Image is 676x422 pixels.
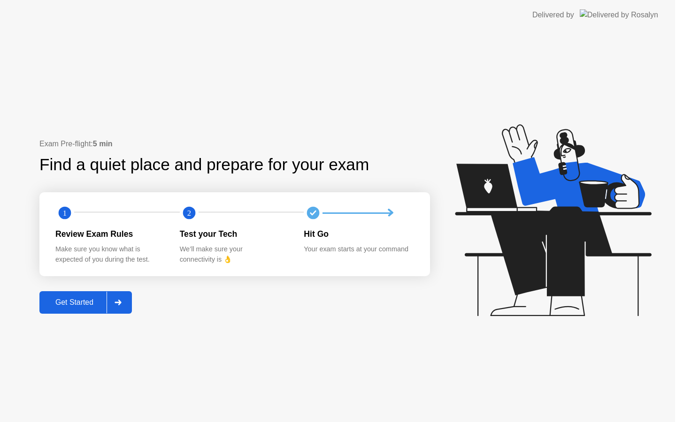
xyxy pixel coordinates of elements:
[55,228,165,240] div: Review Exam Rules
[180,244,289,264] div: We’ll make sure your connectivity is 👌
[55,244,165,264] div: Make sure you know what is expected of you during the test.
[304,228,413,240] div: Hit Go
[39,152,370,177] div: Find a quiet place and prepare for your exam
[580,9,658,20] img: Delivered by Rosalyn
[93,140,113,148] b: 5 min
[39,138,430,150] div: Exam Pre-flight:
[532,9,574,21] div: Delivered by
[180,228,289,240] div: Test your Tech
[304,244,413,255] div: Your exam starts at your command
[187,209,191,218] text: 2
[42,298,107,307] div: Get Started
[63,209,67,218] text: 1
[39,291,132,314] button: Get Started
